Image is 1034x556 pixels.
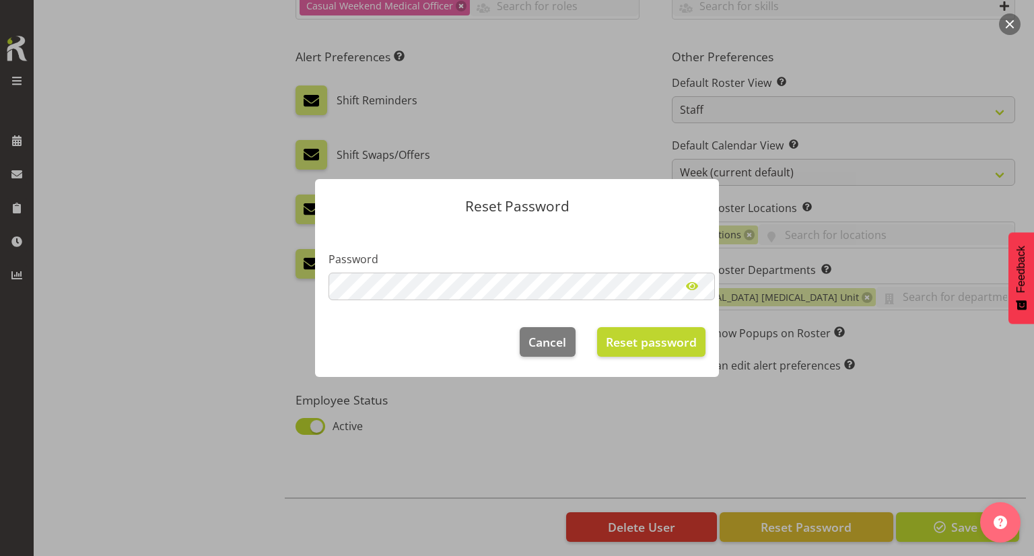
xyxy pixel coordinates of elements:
span: Reset password [606,333,697,351]
label: Password [329,251,705,267]
button: Cancel [520,327,575,357]
span: Cancel [528,333,566,351]
p: Reset Password [329,199,705,213]
img: help-xxl-2.png [994,516,1007,529]
span: Feedback [1015,246,1027,293]
button: Feedback - Show survey [1008,232,1034,324]
button: Reset password [597,327,705,357]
